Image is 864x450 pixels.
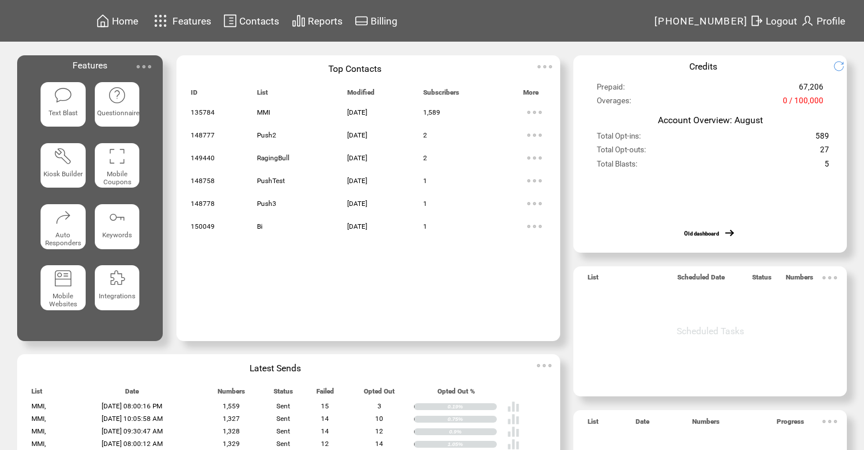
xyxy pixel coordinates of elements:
[347,177,367,185] span: [DATE]
[108,86,126,104] img: questionnaire.svg
[125,387,139,400] span: Date
[815,132,829,145] span: 589
[31,440,46,448] span: MMI,
[353,12,399,30] a: Billing
[377,402,381,410] span: 3
[43,170,83,178] span: Kiosk Builder
[191,222,215,230] span: 150049
[748,12,799,30] a: Logout
[523,169,546,192] img: ellypsis.svg
[347,88,375,102] span: Modified
[41,204,86,256] a: Auto Responders
[274,387,293,400] span: Status
[99,292,135,300] span: Integrations
[257,88,268,102] span: List
[222,12,281,30] a: Contacts
[449,428,496,435] div: 0.9%
[328,63,381,74] span: Top Contacts
[752,273,771,286] span: Status
[786,273,813,286] span: Numbers
[102,402,162,410] span: [DATE] 08:00:16 PM
[191,154,215,162] span: 149440
[597,132,641,145] span: Total Opt-ins:
[750,14,763,28] img: exit.svg
[658,115,763,125] span: Account Overview: August
[108,147,126,165] img: coupons.svg
[223,415,240,423] span: 1,327
[95,143,140,195] a: Mobile Coupons
[257,131,276,139] span: Push2
[191,177,215,185] span: 148758
[347,131,367,139] span: [DATE]
[31,387,42,400] span: List
[290,12,344,30] a: Reports
[102,231,132,239] span: Keywords
[41,265,86,317] a: Mobile Websites
[588,417,598,431] span: List
[355,14,368,28] img: creidtcard.svg
[49,292,77,308] span: Mobile Websites
[95,204,140,256] a: Keywords
[172,15,211,27] span: Features
[54,269,72,287] img: mobile-websites.svg
[94,12,140,30] a: Home
[31,402,46,410] span: MMI,
[347,154,367,162] span: [DATE]
[423,88,459,102] span: Subscribers
[448,403,497,410] div: 0.19%
[692,417,720,431] span: Numbers
[799,83,823,96] span: 67,206
[677,273,725,286] span: Scheduled Date
[45,231,81,247] span: Auto Responders
[597,96,631,110] span: Overages:
[654,15,748,27] span: [PHONE_NUMBER]
[257,154,290,162] span: RagingBull
[95,265,140,317] a: Integrations
[191,131,215,139] span: 148777
[257,108,270,116] span: MMI
[677,326,744,337] span: Scheduled Tasks
[108,269,126,287] img: integrations.svg
[375,440,383,448] span: 14
[437,387,475,400] span: Opted Out %
[817,15,845,27] span: Profile
[41,143,86,195] a: Kiosk Builder
[132,55,155,78] img: ellypsis.svg
[448,441,497,448] div: 1.05%
[95,82,140,134] a: Questionnaire
[818,410,841,433] img: ellypsis.svg
[223,14,237,28] img: contacts.svg
[191,88,198,102] span: ID
[102,427,163,435] span: [DATE] 09:30:47 AM
[73,60,107,71] span: Features
[347,108,367,116] span: [DATE]
[801,14,814,28] img: profile.svg
[257,177,285,185] span: PushTest
[308,15,343,27] span: Reports
[223,402,240,410] span: 1,559
[41,82,86,134] a: Text Blast
[507,413,520,425] img: poll%20-%20white.svg
[799,12,847,30] a: Profile
[276,415,290,423] span: Sent
[523,147,546,169] img: ellypsis.svg
[597,83,625,96] span: Prepaid:
[423,177,427,185] span: 1
[223,440,240,448] span: 1,329
[347,200,367,208] span: [DATE]
[54,86,72,104] img: text-blast.svg
[321,440,329,448] span: 12
[375,415,383,423] span: 10
[102,415,163,423] span: [DATE] 10:05:58 AM
[292,14,306,28] img: chart.svg
[151,11,171,30] img: features.svg
[423,222,427,230] span: 1
[49,109,78,117] span: Text Blast
[766,15,797,27] span: Logout
[523,192,546,215] img: ellypsis.svg
[31,415,46,423] span: MMI,
[257,222,263,230] span: Bi
[276,427,290,435] span: Sent
[423,200,427,208] span: 1
[423,108,440,116] span: 1,589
